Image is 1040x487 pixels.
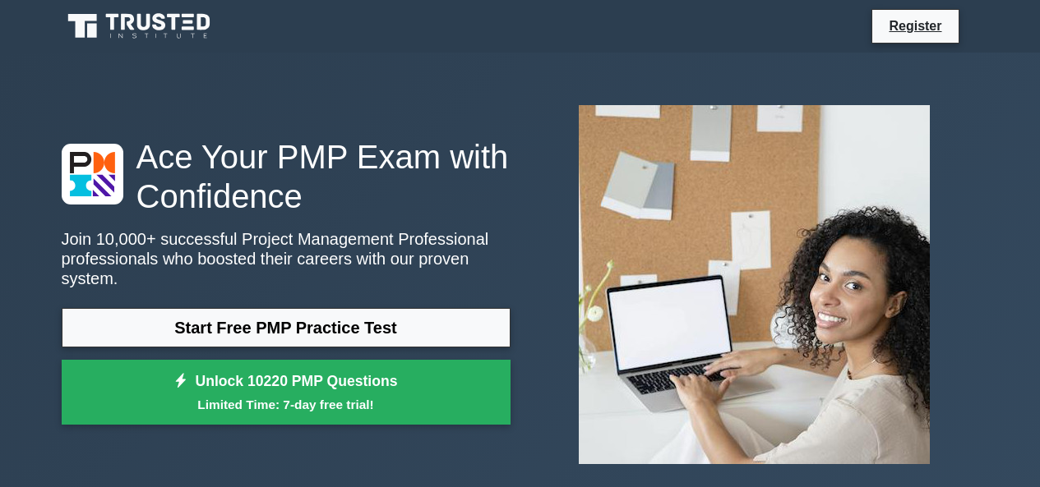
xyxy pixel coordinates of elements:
a: Register [879,16,951,36]
p: Join 10,000+ successful Project Management Professional professionals who boosted their careers w... [62,229,511,288]
h1: Ace Your PMP Exam with Confidence [62,137,511,216]
small: Limited Time: 7-day free trial! [82,395,490,414]
a: Start Free PMP Practice Test [62,308,511,347]
a: Unlock 10220 PMP QuestionsLimited Time: 7-day free trial! [62,360,511,425]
